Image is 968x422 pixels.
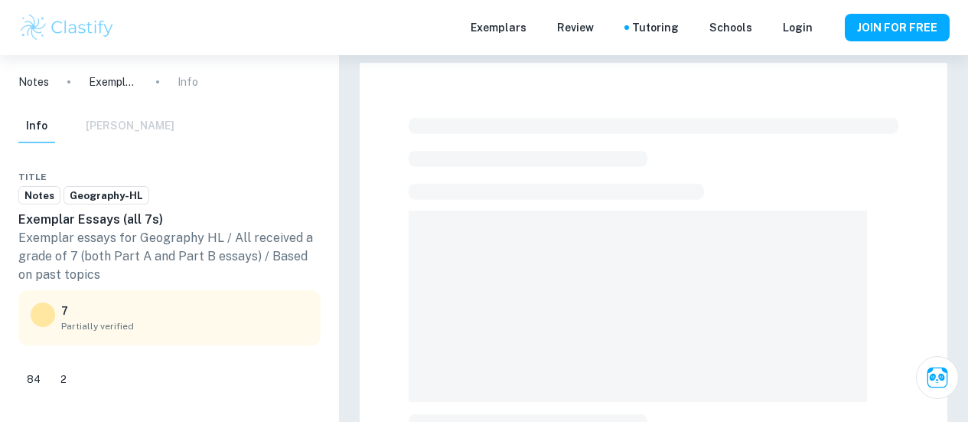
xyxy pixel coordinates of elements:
span: Geography-HL [64,188,148,204]
a: Login [783,19,813,36]
div: Download [278,168,290,186]
span: Partially verified [61,319,308,333]
a: Schools [709,19,752,36]
button: Ask Clai [916,356,959,399]
span: Title [18,170,47,184]
div: Share [262,168,275,186]
div: Report issue [308,168,321,186]
div: Bookmark [293,168,305,186]
p: 7 [61,303,68,319]
a: Notes [18,186,60,205]
span: Notes [19,188,60,204]
a: Tutoring [632,19,679,36]
p: Exemplar essays for Geography HL / All received a grade of 7 (both Part A and Part B essays) / Ba... [18,229,321,284]
button: JOIN FOR FREE [845,14,950,41]
p: Exemplar Essays (all 7s) [89,74,138,90]
a: Notes [18,74,49,90]
span: 2 [52,372,75,388]
p: Info [178,74,198,90]
button: Help and Feedback [825,24,833,31]
div: Like [18,367,49,391]
span: 84 [18,372,49,388]
button: Info [18,110,55,143]
h6: Exemplar Essays (all 7s) [18,211,321,229]
p: Exemplars [471,19,526,36]
a: Geography-HL [64,186,149,205]
div: Dislike [52,367,75,391]
p: Review [557,19,594,36]
img: Clastify logo [18,12,116,43]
